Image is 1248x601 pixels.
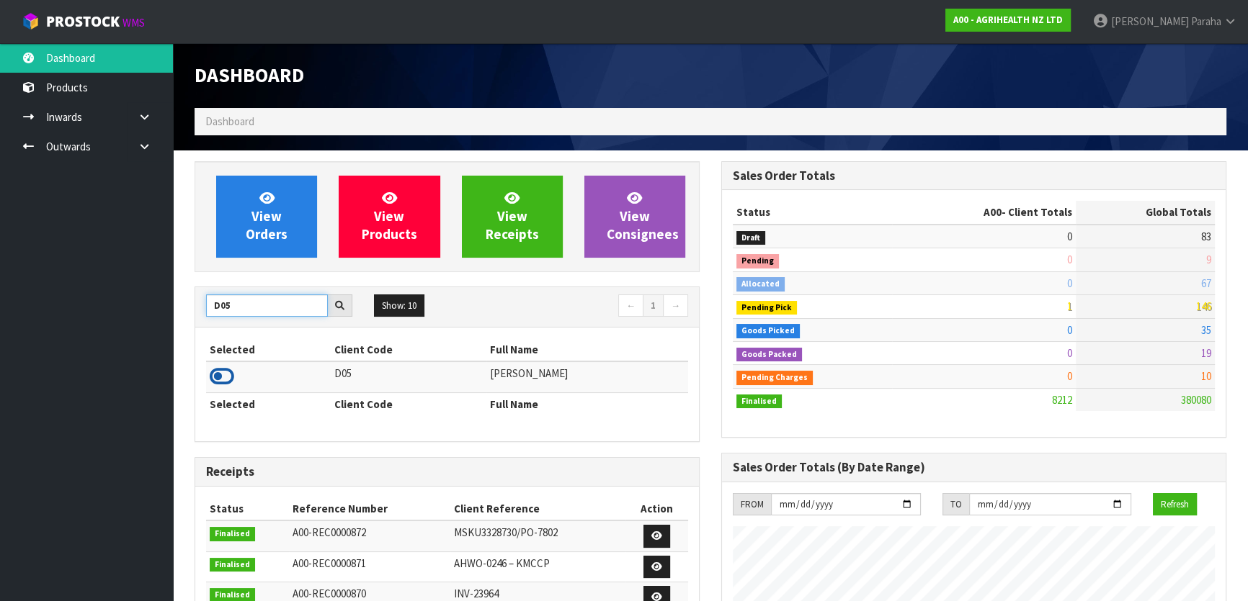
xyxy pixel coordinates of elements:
span: 67 [1201,276,1211,290]
span: 19 [1201,346,1211,360]
span: A00-REC0000870 [293,587,366,600]
button: Show: 10 [374,294,424,317]
span: Finalised [210,558,255,572]
th: Reference Number [289,497,450,520]
span: A00-REC0000871 [293,556,366,570]
span: 380080 [1181,393,1211,407]
th: Selected [206,392,331,415]
span: 146 [1196,299,1211,313]
td: D05 [331,361,486,392]
span: Pending Charges [736,371,813,385]
th: - Client Totals [892,201,1076,224]
div: FROM [733,493,771,516]
span: View Orders [246,189,288,243]
span: Draft [736,231,765,245]
strong: A00 - AGRIHEALTH NZ LTD [953,14,1063,26]
th: Status [733,201,892,224]
a: ViewReceipts [462,176,563,258]
span: 0 [1067,276,1072,290]
span: 8212 [1052,393,1072,407]
th: Client Code [331,392,486,415]
td: [PERSON_NAME] [486,361,688,392]
th: Global Totals [1076,201,1215,224]
span: 10 [1201,369,1211,383]
small: WMS [122,16,145,30]
span: Dashboard [205,114,254,128]
span: 0 [1067,323,1072,337]
span: ProStock [46,12,120,31]
span: 0 [1067,253,1072,266]
h3: Sales Order Totals [733,169,1215,183]
span: 9 [1206,253,1211,266]
input: Search clients [206,294,328,317]
a: A00 - AGRIHEALTH NZ LTD [945,9,1071,32]
span: Finalised [210,527,255,541]
button: Refresh [1153,493,1197,516]
span: 0 [1067,369,1072,383]
span: 1 [1067,299,1072,313]
a: 1 [643,294,664,317]
span: AHWO-0246 – KMCCP [454,556,550,570]
span: Goods Picked [736,324,800,338]
th: Full Name [486,392,688,415]
a: ViewConsignees [584,176,685,258]
span: MSKU3328730/PO-7802 [454,525,558,539]
th: Client Reference [450,497,625,520]
span: Paraha [1191,14,1221,28]
span: Pending [736,254,779,268]
span: [PERSON_NAME] [1111,14,1189,28]
img: cube-alt.png [22,12,40,30]
span: View Products [362,189,417,243]
nav: Page navigation [458,294,689,320]
span: A00-REC0000872 [293,525,366,539]
a: → [663,294,688,317]
span: A00 [984,205,1002,219]
span: Dashboard [195,63,304,88]
span: 83 [1201,230,1211,243]
h3: Sales Order Totals (By Date Range) [733,461,1215,474]
th: Action [625,497,688,520]
th: Full Name [486,338,688,361]
a: ViewOrders [216,176,317,258]
span: Pending Pick [736,301,797,315]
h3: Receipts [206,465,688,479]
th: Client Code [331,338,486,361]
th: Status [206,497,289,520]
span: INV-23964 [454,587,499,600]
a: ViewProducts [339,176,440,258]
div: TO [942,493,969,516]
span: View Receipts [486,189,539,243]
span: 35 [1201,323,1211,337]
span: Goods Packed [736,348,802,362]
span: View Consignees [607,189,679,243]
span: Finalised [736,394,782,409]
span: Allocated [736,277,785,292]
th: Selected [206,338,331,361]
a: ← [618,294,643,317]
span: 0 [1067,346,1072,360]
span: 0 [1067,230,1072,243]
